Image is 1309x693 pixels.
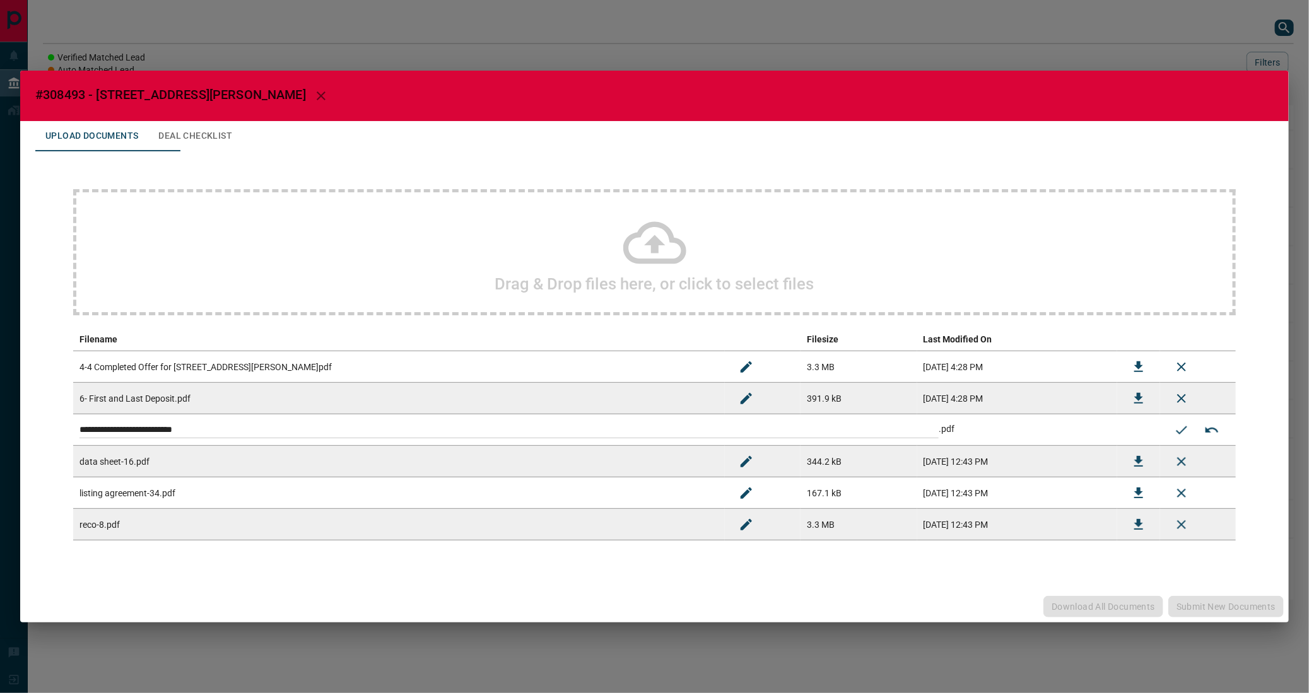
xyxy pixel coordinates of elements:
td: 3.3 MB [801,509,917,540]
td: reco-8.pdf [73,509,725,540]
th: download action column [1117,328,1160,351]
button: Remove File [1166,383,1197,414]
button: Rename [731,383,761,414]
td: 4-4 Completed Offer for [STREET_ADDRESS][PERSON_NAME]pdf [73,351,725,383]
td: 167.1 kB [801,477,917,509]
th: delete file action column [1160,328,1236,351]
td: .pdf [73,414,1160,446]
button: Remove File [1166,478,1197,508]
td: listing agreement-34.pdf [73,477,725,509]
div: Drag & Drop files here, or click to select files [73,189,1236,315]
button: Remove File [1166,352,1197,382]
button: Upload Documents [35,121,148,151]
td: 344.2 kB [801,446,917,477]
td: [DATE] 12:43 PM [917,446,1117,477]
button: Rename [731,478,761,508]
button: Download [1124,446,1154,477]
td: 391.9 kB [801,383,917,414]
button: Remove File [1166,510,1197,540]
th: Last Modified On [917,328,1117,351]
td: 6- First and Last Deposit.pdf [73,383,725,414]
td: [DATE] 4:28 PM [917,383,1117,414]
th: Filesize [801,328,917,351]
button: Cancel editing file name [1197,415,1227,445]
button: Download [1124,383,1154,414]
th: edit column [725,328,801,351]
td: data sheet-16.pdf [73,446,725,477]
button: Rename [731,510,761,540]
td: 3.3 MB [801,351,917,383]
span: #308493 - [STREET_ADDRESS][PERSON_NAME] [35,87,306,102]
button: Rename [731,446,761,477]
button: Download [1124,352,1154,382]
td: [DATE] 12:43 PM [917,477,1117,509]
button: Deal Checklist [148,121,242,151]
h2: Drag & Drop files here, or click to select files [495,274,814,293]
td: [DATE] 12:43 PM [917,509,1117,540]
button: Rename [731,352,761,382]
button: Remove File [1166,446,1197,477]
button: Submit new name [1166,415,1197,445]
td: [DATE] 4:28 PM [917,351,1117,383]
button: Download [1124,478,1154,508]
th: Filename [73,328,725,351]
button: Download [1124,510,1154,540]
